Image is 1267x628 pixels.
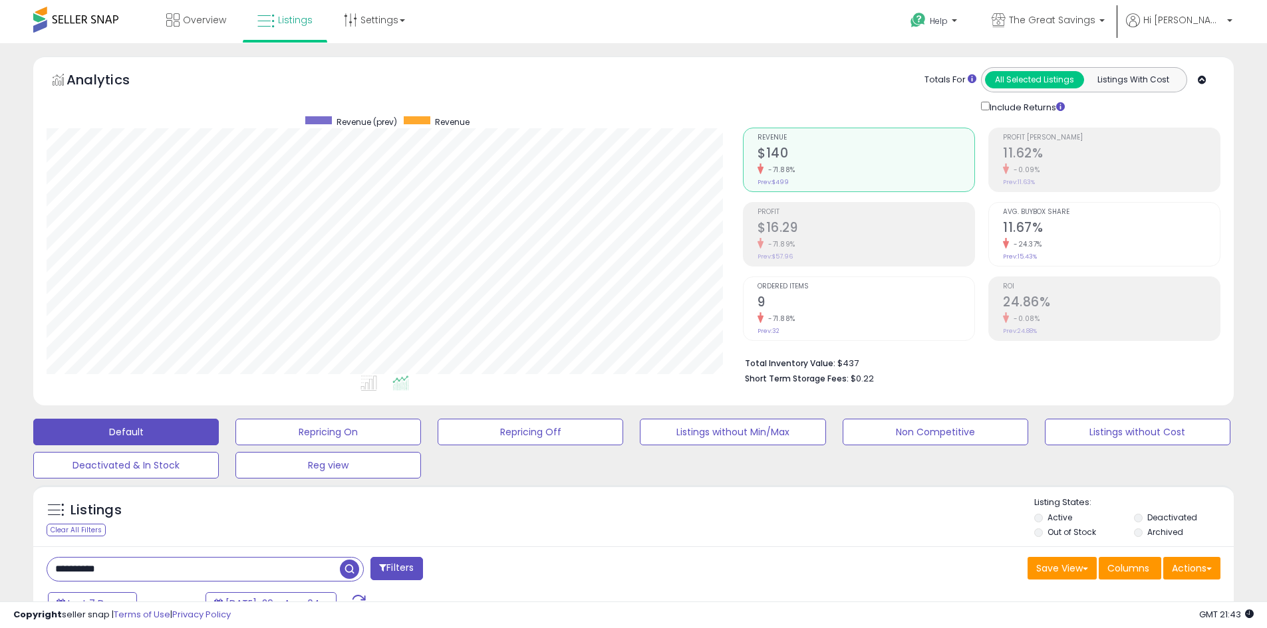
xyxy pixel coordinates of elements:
[1163,557,1220,579] button: Actions
[139,598,200,611] span: Compared to:
[1126,13,1232,43] a: Hi [PERSON_NAME]
[67,70,156,92] h5: Analytics
[114,608,170,621] a: Terms of Use
[930,15,948,27] span: Help
[985,71,1084,88] button: All Selected Listings
[1045,419,1230,445] button: Listings without Cost
[1009,314,1040,324] small: -0.08%
[1083,71,1183,88] button: Listings With Cost
[758,146,974,163] h2: $140
[278,13,313,27] span: Listings
[68,597,120,610] span: Last 7 Days
[1048,526,1096,538] label: Out of Stock
[337,116,397,128] span: Revenue (prev)
[745,358,835,369] b: Total Inventory Value:
[851,372,874,385] span: $0.22
[1034,496,1234,509] p: Listing States:
[33,419,219,445] button: Default
[1143,13,1223,27] span: Hi [PERSON_NAME]
[435,116,470,128] span: Revenue
[47,524,106,536] div: Clear All Filters
[640,419,825,445] button: Listings without Min/Max
[1199,608,1254,621] span: 2025-08-13 21:43 GMT
[1003,209,1220,216] span: Avg. Buybox Share
[758,327,779,335] small: Prev: 32
[33,452,219,478] button: Deactivated & In Stock
[1003,327,1037,335] small: Prev: 24.88%
[1147,526,1183,538] label: Archived
[1003,178,1035,186] small: Prev: 11.63%
[745,354,1210,370] li: $437
[1003,146,1220,163] h2: 11.62%
[764,239,795,249] small: -71.89%
[70,501,122,520] h5: Listings
[764,314,795,324] small: -71.88%
[1009,239,1042,249] small: -24.37%
[924,74,976,86] div: Totals For
[758,253,793,261] small: Prev: $57.96
[1009,13,1095,27] span: The Great Savings
[758,294,974,312] h2: 9
[1107,562,1149,575] span: Columns
[758,283,974,290] span: Ordered Items
[1009,165,1040,175] small: -0.09%
[235,419,421,445] button: Repricing On
[1003,220,1220,238] h2: 11.67%
[758,134,974,142] span: Revenue
[13,609,231,621] div: seller snap | |
[971,99,1081,114] div: Include Returns
[1028,557,1097,579] button: Save View
[745,373,849,384] b: Short Term Storage Fees:
[48,592,137,615] button: Last 7 Days
[1003,253,1037,261] small: Prev: 15.43%
[225,597,320,610] span: [DATE]-29 - Aug-04
[13,608,62,621] strong: Copyright
[843,419,1028,445] button: Non Competitive
[1147,512,1197,523] label: Deactivated
[758,209,974,216] span: Profit
[172,608,231,621] a: Privacy Policy
[1003,294,1220,312] h2: 24.86%
[900,2,970,43] a: Help
[1048,512,1072,523] label: Active
[758,178,789,186] small: Prev: $499
[370,557,422,580] button: Filters
[910,12,926,29] i: Get Help
[764,165,795,175] small: -71.88%
[235,452,421,478] button: Reg view
[758,220,974,238] h2: $16.29
[206,592,337,615] button: [DATE]-29 - Aug-04
[1099,557,1161,579] button: Columns
[438,419,623,445] button: Repricing Off
[1003,283,1220,290] span: ROI
[183,13,226,27] span: Overview
[1003,134,1220,142] span: Profit [PERSON_NAME]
